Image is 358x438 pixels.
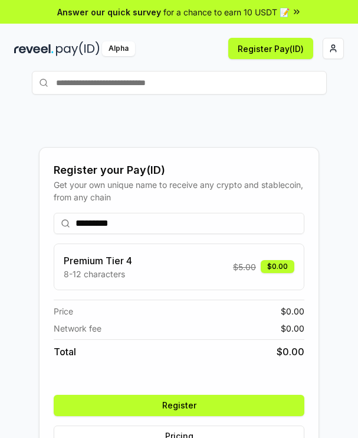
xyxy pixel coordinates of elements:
div: Get your own unique name to receive any crypto and stablecoin, from any chain [54,179,304,203]
img: reveel_dark [14,41,54,56]
div: Alpha [102,41,135,56]
p: 8-12 characters [64,268,132,280]
span: $ 0.00 [277,345,304,359]
span: Answer our quick survey [57,6,161,18]
span: $ 5.00 [233,261,256,273]
div: $0.00 [261,260,294,273]
div: Register your Pay(ID) [54,162,304,179]
h3: Premium Tier 4 [64,254,132,268]
button: Register Pay(ID) [228,38,313,59]
span: for a chance to earn 10 USDT 📝 [163,6,290,18]
span: Price [54,305,73,317]
img: pay_id [56,41,100,56]
span: $ 0.00 [281,305,304,317]
span: Total [54,345,76,359]
button: Register [54,395,304,416]
span: $ 0.00 [281,322,304,335]
span: Network fee [54,322,101,335]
